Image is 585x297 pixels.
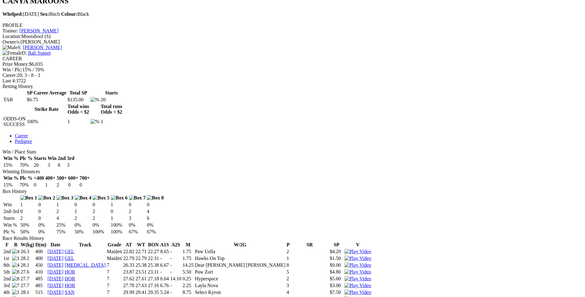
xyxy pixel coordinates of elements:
[74,222,92,228] td: 0%
[93,195,109,201] img: Box 5
[3,97,26,103] td: TAB
[68,182,79,188] td: 0
[195,249,286,255] td: Paw Uella
[329,276,344,282] td: $5.00
[123,255,134,261] td: 22.79
[33,182,44,188] td: 0
[2,34,21,39] span: Location:
[47,290,64,295] a: [DATE]
[47,249,64,254] a: [DATE]
[147,255,159,261] td: 22.31
[146,222,164,228] td: 0%
[3,276,11,282] td: 2nd
[170,255,182,261] td: -
[2,11,39,17] span: [DATE]
[147,282,159,289] td: 27.16
[2,34,583,39] div: Moorabool (S)
[45,182,56,188] td: 1
[107,255,122,261] td: Maiden
[2,149,583,155] div: Win / Place Stats
[2,56,583,61] div: CAREER
[38,202,56,208] td: 0
[23,45,62,50] a: [PERSON_NAME]
[146,202,164,208] td: 0
[92,229,110,235] td: 100%
[160,269,169,275] td: -
[2,61,583,67] div: $6,035
[20,262,35,268] td: 28.1
[56,222,74,228] td: 25%
[20,202,38,208] td: 1
[65,283,75,288] a: HOR
[160,262,169,268] td: 6.67
[3,162,19,168] td: 15%
[147,195,164,201] img: Box 8
[68,175,79,181] th: 600+
[3,229,19,235] td: Plc %
[135,282,147,289] td: 27.63
[170,276,182,282] td: 14.10
[40,11,60,17] span: Bitch
[20,249,35,255] td: 26.3
[147,242,159,248] th: BON
[100,116,122,128] td: 1
[135,249,147,255] td: 22.71
[56,208,74,215] td: 2
[3,175,19,181] th: Win %
[65,249,74,254] a: GEL
[329,262,344,268] td: $9.00
[20,195,37,201] img: Box 1
[35,276,47,282] td: 485
[2,236,583,241] div: Race Results History
[129,195,146,201] img: Box 7
[65,262,106,268] a: [MEDICAL_DATA]
[38,229,56,235] td: 0%
[47,162,57,168] td: 3
[146,215,164,221] td: 6
[195,242,286,248] th: W/2G
[2,23,583,28] div: PROFILE
[67,97,89,103] td: $135.00
[45,175,56,181] th: 400+
[92,208,110,215] td: 2
[2,78,583,84] div: 3722
[182,242,194,248] th: M
[195,282,286,289] td: Layla Nova
[123,262,134,268] td: 26.33
[135,262,147,268] td: 25.38
[20,289,35,295] td: 28.1
[286,282,290,289] td: 3
[20,215,38,221] td: 2
[56,182,67,188] td: 2
[20,242,35,248] th: W(kg)
[344,283,371,288] img: Play Video
[110,222,128,228] td: 100%
[20,282,35,289] td: 27.7
[182,255,194,261] td: 1.75
[329,249,344,255] td: $4.20
[61,11,77,17] b: Colour:
[110,202,128,208] td: 1
[129,229,146,235] td: 67%
[100,90,122,96] th: Starts
[35,269,47,275] td: 410
[123,269,134,275] td: 23.87
[329,289,344,295] td: $7.50
[344,283,371,288] a: Watch Replay on Watchdog
[74,229,92,235] td: 50%
[27,103,67,115] th: Strike Rate
[146,229,164,235] td: 67%
[3,255,11,261] td: 1st
[2,169,583,174] div: Winning Distances
[135,276,147,282] td: 27.61
[47,276,64,281] a: [DATE]
[170,249,182,255] td: -
[12,269,19,275] img: 8
[129,222,146,228] td: 0%
[195,255,286,261] td: Hawks On Top
[3,282,11,289] td: 3rd
[38,208,56,215] td: 0
[90,119,99,124] img: %
[107,289,122,295] td: 7
[2,84,583,89] div: Betting History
